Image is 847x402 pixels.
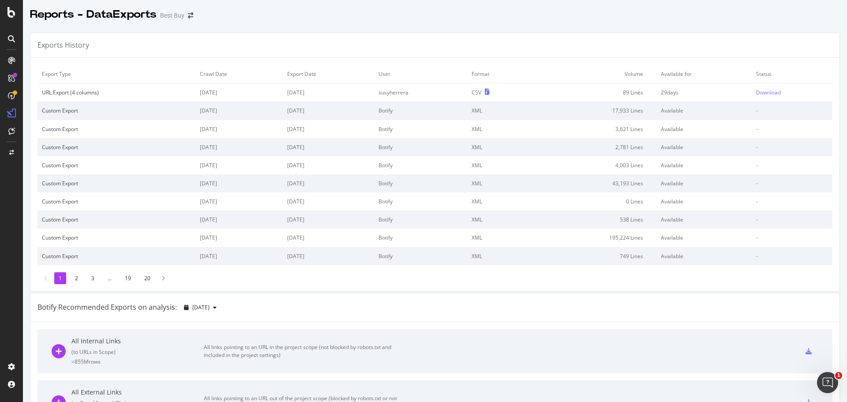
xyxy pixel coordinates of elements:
[532,156,656,174] td: 4,003 Lines
[532,120,656,138] td: 3,621 Lines
[661,143,748,151] div: Available
[42,252,191,260] div: Custom Export
[283,174,374,192] td: [DATE]
[374,138,468,156] td: Botify
[532,210,656,229] td: 538 Lines
[192,304,210,311] span: 2025 Aug. 26th
[752,138,832,156] td: -
[42,234,191,241] div: Custom Export
[42,143,191,151] div: Custom Export
[752,101,832,120] td: -
[374,65,468,83] td: User
[37,302,177,312] div: Botify Recommended Exports on analysis:
[661,125,748,133] div: Available
[374,247,468,265] td: Botify
[42,107,191,114] div: Custom Export
[752,156,832,174] td: -
[120,272,135,284] li: 19
[656,65,752,83] td: Available for
[42,162,191,169] div: Custom Export
[661,180,748,187] div: Available
[467,120,532,138] td: XML
[195,174,282,192] td: [DATE]
[752,65,832,83] td: Status
[752,192,832,210] td: -
[283,101,374,120] td: [DATE]
[283,247,374,265] td: [DATE]
[283,192,374,210] td: [DATE]
[374,192,468,210] td: Botify
[87,272,99,284] li: 3
[752,174,832,192] td: -
[532,65,656,83] td: Volume
[467,156,532,174] td: XML
[661,162,748,169] div: Available
[817,372,838,393] iframe: Intercom live chat
[661,252,748,260] div: Available
[467,174,532,192] td: XML
[195,65,282,83] td: Crawl Date
[532,138,656,156] td: 2,781 Lines
[42,216,191,223] div: Custom Export
[195,120,282,138] td: [DATE]
[374,210,468,229] td: Botify
[103,272,116,284] li: ...
[374,174,468,192] td: Botify
[283,156,374,174] td: [DATE]
[195,83,282,102] td: [DATE]
[374,229,468,247] td: Botify
[532,83,656,102] td: 89 Lines
[532,101,656,120] td: 17,933 Lines
[195,192,282,210] td: [DATE]
[374,120,468,138] td: Botify
[467,229,532,247] td: XML
[374,83,468,102] td: susyherrera
[752,247,832,265] td: -
[374,156,468,174] td: Botify
[661,198,748,205] div: Available
[195,101,282,120] td: [DATE]
[204,343,402,359] div: All links pointing to an URL in the project scope (not blocked by robots.txt and included in the ...
[283,229,374,247] td: [DATE]
[532,247,656,265] td: 749 Lines
[752,229,832,247] td: -
[42,125,191,133] div: Custom Export
[188,12,193,19] div: arrow-right-arrow-left
[467,65,532,83] td: Format
[532,192,656,210] td: 0 Lines
[661,107,748,114] div: Available
[42,89,191,96] div: URL Export (4 columns)
[180,301,220,315] button: [DATE]
[756,89,828,96] a: Download
[283,65,374,83] td: Export Date
[42,180,191,187] div: Custom Export
[283,138,374,156] td: [DATE]
[283,210,374,229] td: [DATE]
[37,65,195,83] td: Export Type
[160,11,184,20] div: Best Buy
[195,247,282,265] td: [DATE]
[532,229,656,247] td: 195,224 Lines
[374,101,468,120] td: Botify
[195,156,282,174] td: [DATE]
[71,272,82,284] li: 2
[195,210,282,229] td: [DATE]
[752,210,832,229] td: -
[71,337,204,346] div: All Internal Links
[806,348,812,354] div: csv-export
[835,372,842,379] span: 1
[532,174,656,192] td: 43,193 Lines
[467,138,532,156] td: XML
[656,83,752,102] td: 29 days
[42,198,191,205] div: Custom Export
[195,229,282,247] td: [DATE]
[195,138,282,156] td: [DATE]
[661,234,748,241] div: Available
[752,120,832,138] td: -
[71,358,204,365] div: = 855M rows
[283,83,374,102] td: [DATE]
[37,40,89,50] div: Exports History
[71,388,204,397] div: All External Links
[30,7,157,22] div: Reports - DataExports
[467,101,532,120] td: XML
